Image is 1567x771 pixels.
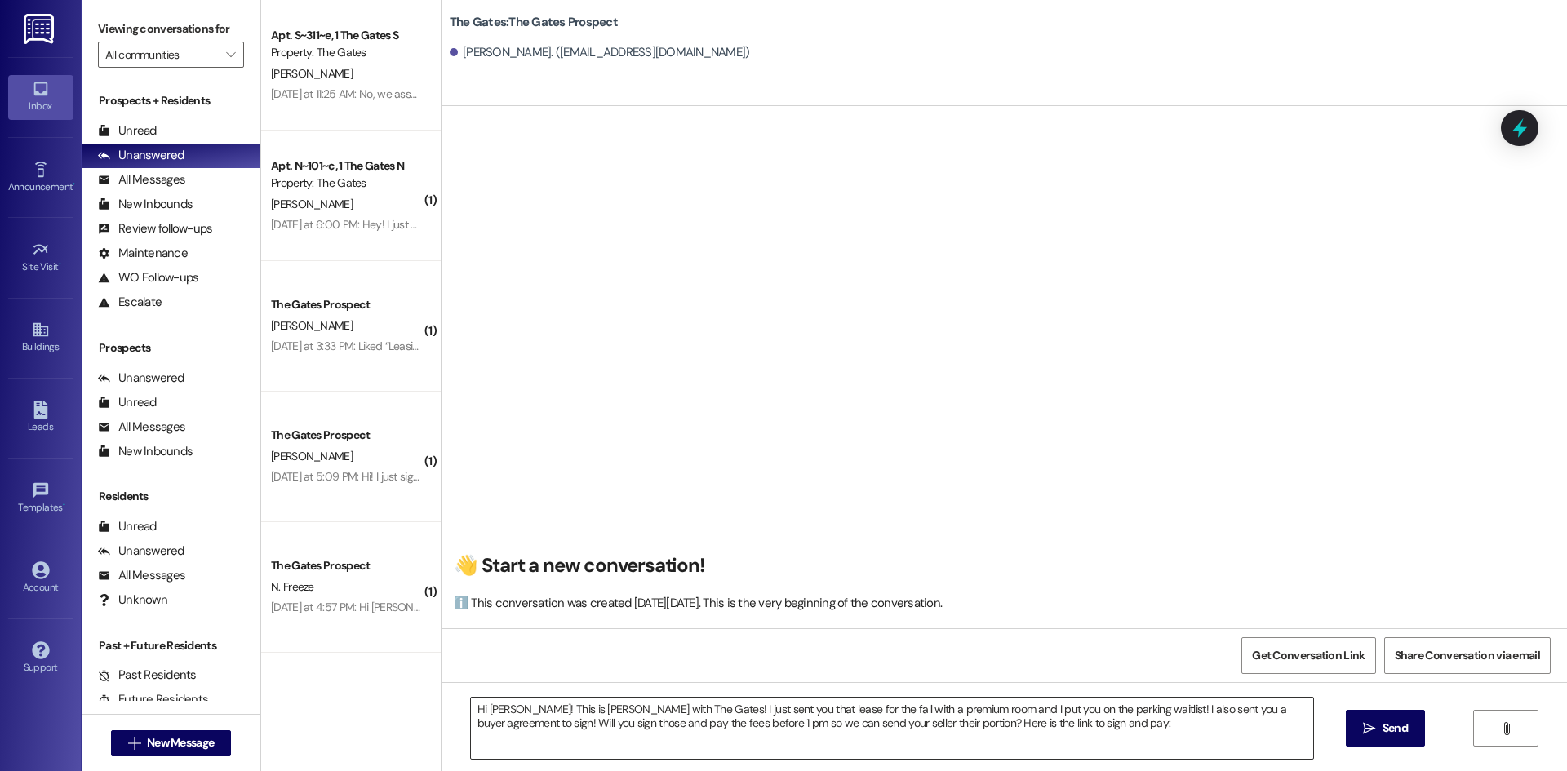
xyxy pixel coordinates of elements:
[63,499,65,511] span: •
[98,220,212,237] div: Review follow-ups
[98,370,184,387] div: Unanswered
[98,171,185,188] div: All Messages
[82,92,260,109] div: Prospects + Residents
[24,14,57,44] img: ResiDesk Logo
[1500,722,1512,735] i: 
[98,147,184,164] div: Unanswered
[1252,647,1365,664] span: Get Conversation Link
[271,197,353,211] span: [PERSON_NAME]
[271,427,422,444] div: The Gates Prospect
[8,396,73,440] a: Leads
[226,48,235,61] i: 
[98,269,198,286] div: WO Follow-ups
[73,179,75,190] span: •
[1363,722,1375,735] i: 
[82,339,260,357] div: Prospects
[8,236,73,280] a: Site Visit •
[128,737,140,750] i: 
[1384,637,1551,674] button: Share Conversation via email
[271,469,868,484] div: [DATE] at 5:09 PM: Hi! I just signed the paperwork! Would the application fee be waved since I am...
[98,419,185,436] div: All Messages
[271,318,353,333] span: [PERSON_NAME]
[98,691,208,708] div: Future Residents
[454,595,1547,612] div: ℹ️ This conversation was created [DATE][DATE]. This is the very beginning of the conversation.
[82,637,260,654] div: Past + Future Residents
[1395,647,1540,664] span: Share Conversation via email
[98,592,167,609] div: Unknown
[450,44,750,61] div: [PERSON_NAME]. ([EMAIL_ADDRESS][DOMAIN_NAME])
[271,296,422,313] div: The Gates Prospect
[59,259,61,270] span: •
[471,698,1313,759] textarea: Hi [PERSON_NAME]! This is [PERSON_NAME] with The Gates! I just sent you that lease for the fall w...
[271,175,422,192] div: Property: The Gates
[147,734,214,751] span: New Message
[98,16,244,42] label: Viewing conversations for
[1241,637,1375,674] button: Get Conversation Link
[271,557,422,574] div: The Gates Prospect
[105,42,218,68] input: All communities
[98,518,157,535] div: Unread
[98,667,197,684] div: Past Residents
[98,394,157,411] div: Unread
[98,245,188,262] div: Maintenance
[271,86,651,101] div: [DATE] at 11:25 AM: No, we assumed it would've been caught before we moved in
[271,600,1060,614] div: [DATE] at 4:57 PM: Hi [PERSON_NAME]! Thank you for getting back to me. Yes, I will sign tonight b...
[111,730,232,756] button: New Message
[271,449,353,463] span: [PERSON_NAME]
[98,443,193,460] div: New Inbounds
[98,543,184,560] div: Unanswered
[271,66,353,81] span: [PERSON_NAME]
[8,636,73,680] a: Support
[98,567,185,584] div: All Messages
[98,294,162,311] div: Escalate
[1346,710,1425,747] button: Send
[271,157,422,175] div: Apt. N~101~c, 1 The Gates N
[8,75,73,119] a: Inbox
[271,217,929,232] div: [DATE] at 6:00 PM: Hey! I just wanted to let y'all know that I referred [PERSON_NAME] and her fri...
[98,196,193,213] div: New Inbounds
[8,556,73,600] a: Account
[8,316,73,360] a: Buildings
[271,27,422,44] div: Apt. S~311~e, 1 The Gates S
[98,122,157,140] div: Unread
[271,44,422,61] div: Property: The Gates
[450,14,618,31] b: The Gates: The Gates Prospect
[82,488,260,505] div: Residents
[8,476,73,521] a: Templates •
[1383,720,1408,737] span: Send
[454,553,1547,578] h2: 👋 Start a new conversation!
[271,579,314,594] span: N. Freeze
